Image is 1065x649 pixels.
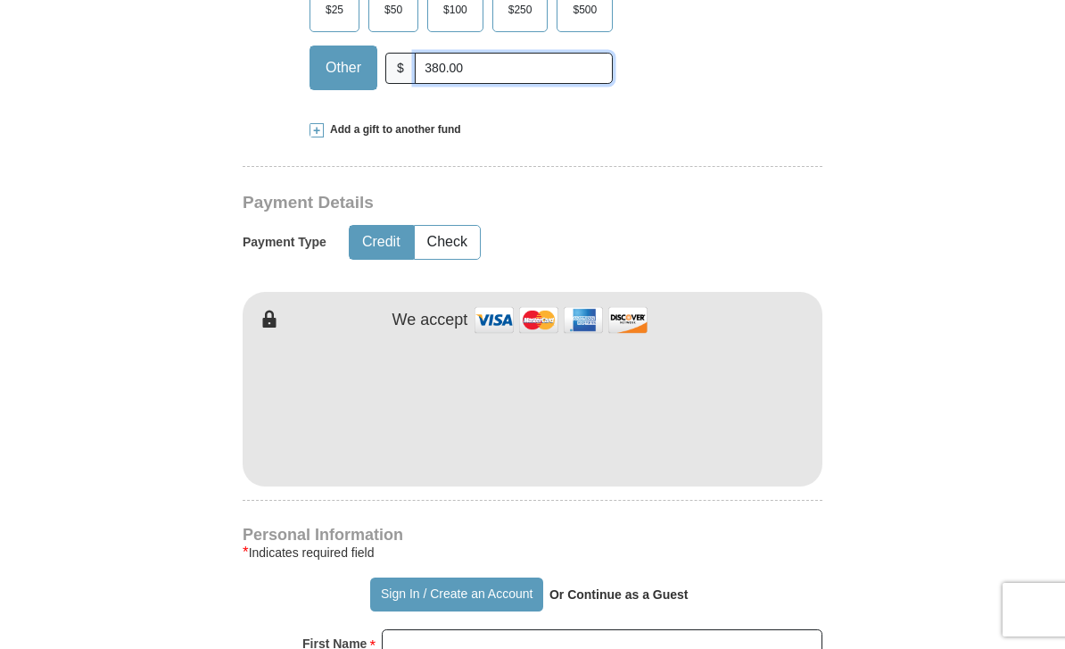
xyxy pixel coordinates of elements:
button: Sign In / Create an Account [370,578,542,612]
div: Indicates required field [243,542,822,563]
input: Other Amount [415,53,613,84]
button: Credit [350,226,413,259]
h5: Payment Type [243,235,326,250]
span: Other [317,54,370,81]
span: $ [385,53,416,84]
span: Add a gift to another fund [324,122,461,137]
img: credit cards accepted [472,301,650,339]
button: Check [415,226,480,259]
h4: Personal Information [243,528,822,542]
strong: Or Continue as a Guest [549,587,689,602]
h4: We accept [392,311,468,330]
h3: Payment Details [243,193,698,213]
